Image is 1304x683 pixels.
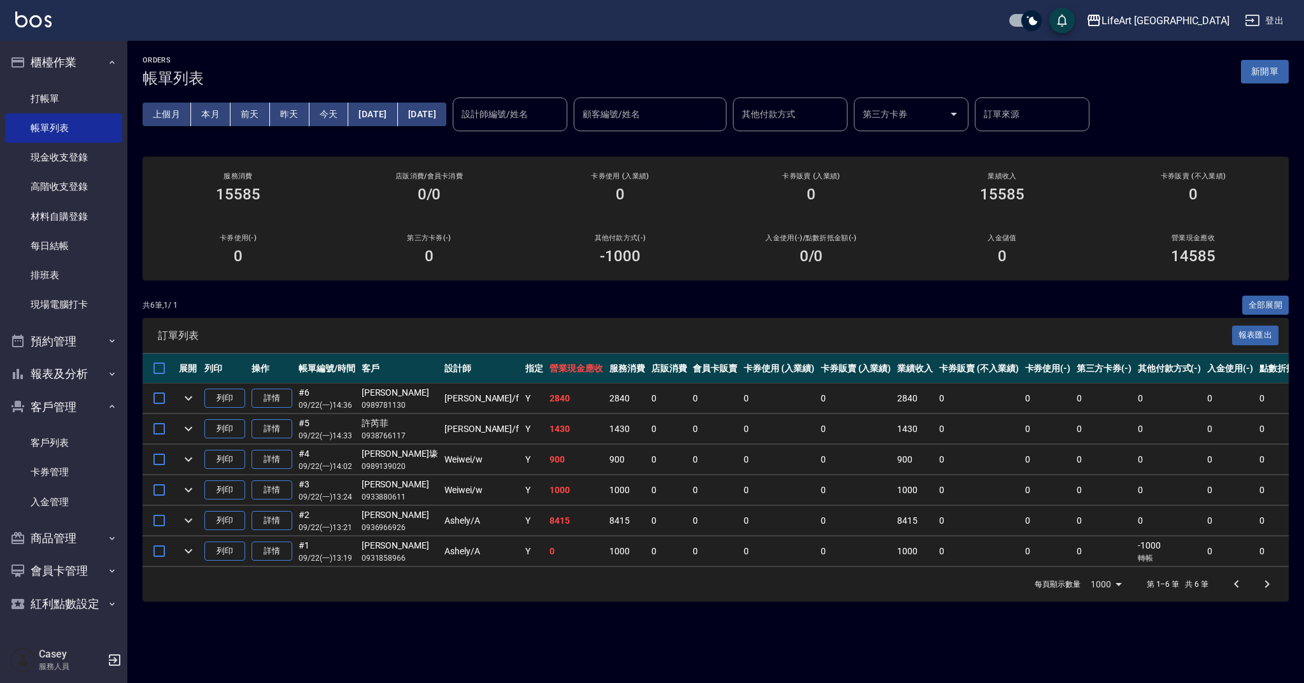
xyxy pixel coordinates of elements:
h5: Casey [39,648,104,661]
th: 業績收入 [894,354,936,384]
td: 0 [1204,475,1256,505]
button: expand row [179,511,198,530]
td: 0 [1135,384,1205,413]
th: 店販消費 [648,354,690,384]
a: 現場電腦打卡 [5,290,122,319]
div: [PERSON_NAME] [362,539,438,552]
button: 預約管理 [5,325,122,358]
td: 1430 [894,414,936,444]
p: 09/22 (一) 14:02 [299,461,355,472]
td: 0 [1022,414,1074,444]
th: 卡券販賣 (入業績) [818,354,895,384]
td: 0 [1204,506,1256,536]
td: 0 [936,475,1021,505]
button: [DATE] [348,103,397,126]
td: 900 [894,445,936,475]
td: 0 [741,445,818,475]
p: 0989781130 [362,399,438,411]
td: 0 [690,445,741,475]
button: 前天 [230,103,270,126]
button: 昨天 [270,103,309,126]
td: 0 [648,536,690,566]
button: expand row [179,480,198,500]
a: 打帳單 [5,84,122,113]
td: 0 [936,506,1021,536]
th: 列印 [201,354,248,384]
h3: 15585 [216,185,260,203]
h2: 第三方卡券(-) [349,234,509,242]
td: #2 [295,506,358,536]
td: 0 [690,384,741,413]
td: 0 [1204,414,1256,444]
td: [PERSON_NAME] /f [441,414,522,444]
a: 入金管理 [5,487,122,517]
h2: 業績收入 [922,172,1082,180]
td: 0 [1135,414,1205,444]
img: Logo [15,11,52,27]
td: [PERSON_NAME] /f [441,384,522,413]
td: 0 [818,506,895,536]
td: #4 [295,445,358,475]
a: 每日結帳 [5,231,122,261]
td: Weiwei /w [441,475,522,505]
div: [PERSON_NAME]壕 [362,447,438,461]
td: 0 [648,445,690,475]
td: 0 [741,536,818,566]
button: 報表匯出 [1232,326,1279,345]
td: 0 [818,414,895,444]
th: 展開 [176,354,201,384]
td: 0 [1074,536,1135,566]
td: 0 [1135,506,1205,536]
p: 第 1–6 筆 共 6 筆 [1147,579,1208,590]
h2: 卡券販賣 (不入業績) [1113,172,1273,180]
p: 服務人員 [39,661,104,672]
button: 上個月 [143,103,191,126]
th: 卡券使用 (入業績) [741,354,818,384]
button: 列印 [204,450,245,470]
td: Weiwei /w [441,445,522,475]
th: 服務消費 [606,354,648,384]
td: 0 [818,536,895,566]
h3: 0 [998,247,1007,265]
td: 0 [690,475,741,505]
td: Ashely /A [441,536,522,566]
td: 0 [741,475,818,505]
h3: 服務消費 [158,172,318,180]
a: 詳情 [252,389,292,408]
td: #6 [295,384,358,413]
td: #3 [295,475,358,505]
p: 每頁顯示數量 [1035,579,1081,590]
p: 0936966926 [362,522,438,533]
td: 0 [936,445,1021,475]
td: 8415 [606,506,648,536]
th: 卡券使用(-) [1022,354,1074,384]
td: 0 [1074,445,1135,475]
h3: 帳單列表 [143,69,204,87]
td: 1430 [606,414,648,444]
button: 本月 [191,103,230,126]
td: Y [522,506,546,536]
button: 會員卡管理 [5,554,122,587]
a: 現金收支登錄 [5,143,122,172]
th: 其他付款方式(-) [1135,354,1205,384]
td: 0 [1022,445,1074,475]
button: 櫃檯作業 [5,46,122,79]
td: 1430 [546,414,606,444]
h3: -1000 [600,247,641,265]
h3: 0/0 [418,185,441,203]
h3: 0 [807,185,816,203]
th: 入金使用(-) [1204,354,1256,384]
button: 列印 [204,389,245,408]
td: Ashely /A [441,506,522,536]
a: 詳情 [252,450,292,470]
p: 09/22 (一) 13:21 [299,522,355,533]
div: [PERSON_NAME] [362,508,438,522]
td: 0 [1022,475,1074,505]
th: 會員卡販賣 [690,354,741,384]
td: 0 [1135,475,1205,505]
td: 0 [690,536,741,566]
h2: 卡券販賣 (入業績) [731,172,891,180]
a: 排班表 [5,261,122,290]
td: 0 [546,536,606,566]
p: 09/22 (一) 13:24 [299,491,355,503]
